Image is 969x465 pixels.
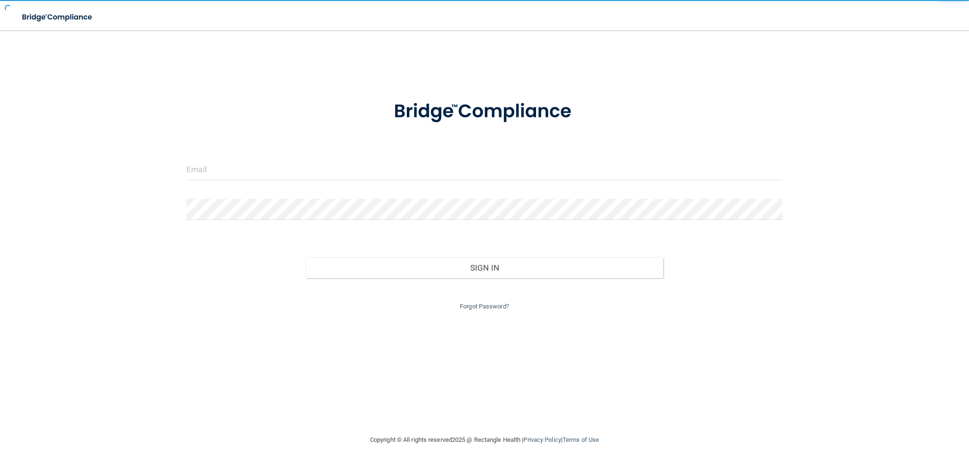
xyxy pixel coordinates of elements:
a: Privacy Policy [523,436,561,443]
button: Sign In [306,257,663,278]
input: Email [186,159,783,180]
a: Terms of Use [563,436,599,443]
div: Copyright © All rights reserved 2025 @ Rectangle Health | | [312,425,657,455]
a: Forgot Password? [460,303,509,310]
img: bridge_compliance_login_screen.278c3ca4.svg [374,87,595,136]
img: bridge_compliance_login_screen.278c3ca4.svg [14,8,101,27]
